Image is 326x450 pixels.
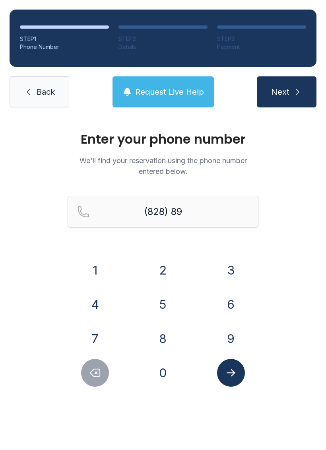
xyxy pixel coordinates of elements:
button: 5 [149,290,177,318]
button: 6 [217,290,245,318]
button: 2 [149,256,177,284]
button: 8 [149,325,177,353]
button: Submit lookup form [217,359,245,387]
button: 9 [217,325,245,353]
button: 4 [81,290,109,318]
p: We'll find your reservation using the phone number entered below. [68,155,258,177]
div: Phone Number [20,43,109,51]
button: 7 [81,325,109,353]
span: Next [271,86,289,97]
span: Back [37,86,55,97]
button: 1 [81,256,109,284]
div: STEP 3 [217,35,306,43]
span: Request Live Help [135,86,204,97]
h1: Enter your phone number [68,133,258,146]
div: STEP 1 [20,35,109,43]
button: 3 [217,256,245,284]
input: Reservation phone number [68,196,258,228]
div: Details [118,43,208,51]
button: Delete number [81,359,109,387]
div: STEP 2 [118,35,208,43]
div: Payment [217,43,306,51]
button: 0 [149,359,177,387]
